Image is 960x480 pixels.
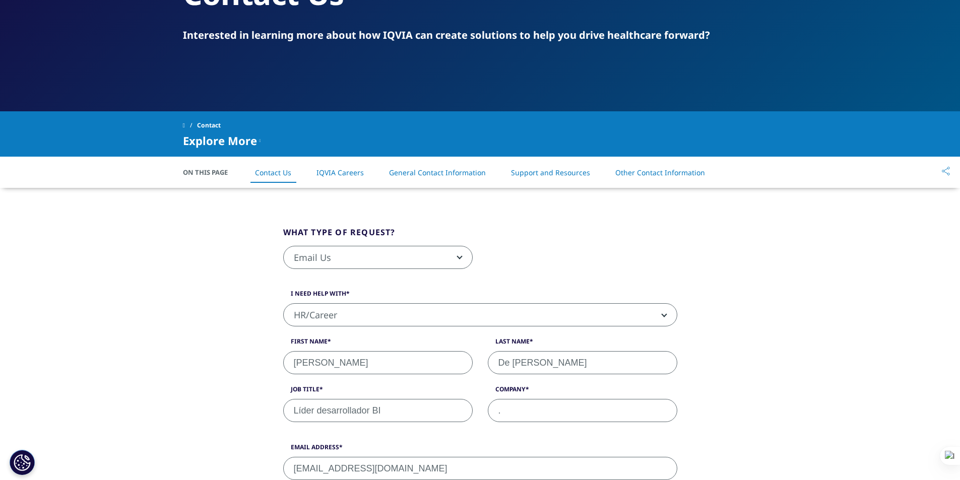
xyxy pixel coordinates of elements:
[197,116,221,134] span: Contact
[615,168,705,177] a: Other Contact Information
[283,289,677,303] label: I need help with
[283,337,473,351] label: First Name
[488,385,677,399] label: Company
[283,226,396,246] legend: What type of request?
[255,168,291,177] a: Contact Us
[183,167,238,177] span: On This Page
[183,28,778,42] div: Interested in learning more about how IQVIA can create solutions to help you drive healthcare for...
[511,168,590,177] a: Support and Resources
[283,385,473,399] label: Job Title
[10,450,35,475] button: Configuración de cookies
[284,304,677,327] span: HR/Career
[183,134,257,147] span: Explore More
[284,246,472,269] span: Email Us
[488,337,677,351] label: Last Name
[316,168,364,177] a: IQVIA Careers
[283,246,473,269] span: Email Us
[389,168,486,177] a: General Contact Information
[283,303,677,326] span: HR/Career
[283,443,677,457] label: Email Address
